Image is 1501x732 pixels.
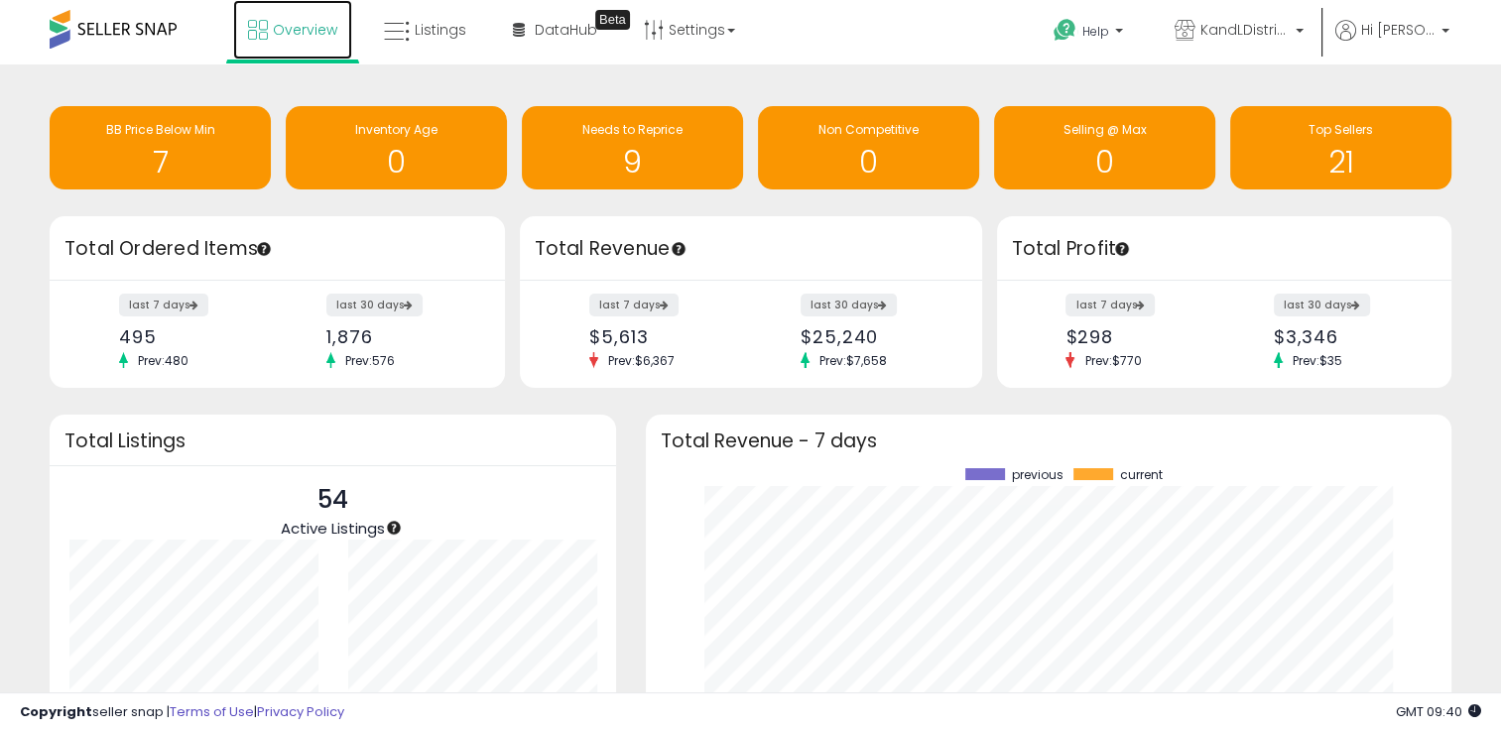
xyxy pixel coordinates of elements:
[273,20,337,40] span: Overview
[415,20,466,40] span: Listings
[64,235,490,263] h3: Total Ordered Items
[670,240,688,258] div: Tooltip anchor
[1063,121,1147,138] span: Selling @ Max
[801,294,897,316] label: last 30 days
[355,121,438,138] span: Inventory Age
[286,106,507,189] a: Inventory Age 0
[1053,18,1077,43] i: Get Help
[50,106,271,189] a: BB Price Below Min 7
[281,481,385,519] p: 54
[532,146,733,179] h1: 9
[1065,326,1208,347] div: $298
[661,433,1437,448] h3: Total Revenue - 7 days
[119,326,262,347] div: 495
[1309,121,1373,138] span: Top Sellers
[170,702,254,721] a: Terms of Use
[255,240,273,258] div: Tooltip anchor
[296,146,497,179] h1: 0
[385,519,403,537] div: Tooltip anchor
[1240,146,1441,179] h1: 21
[1038,3,1143,64] a: Help
[810,352,897,369] span: Prev: $7,658
[1361,20,1436,40] span: Hi [PERSON_NAME]
[1120,468,1163,482] span: current
[994,106,1215,189] a: Selling @ Max 0
[119,294,208,316] label: last 7 days
[326,326,469,347] div: 1,876
[1396,702,1481,721] span: 2025-09-7 09:40 GMT
[1230,106,1451,189] a: Top Sellers 21
[768,146,969,179] h1: 0
[326,294,423,316] label: last 30 days
[801,326,947,347] div: $25,240
[281,518,385,539] span: Active Listings
[106,121,215,138] span: BB Price Below Min
[535,235,967,263] h3: Total Revenue
[589,326,736,347] div: $5,613
[535,20,597,40] span: DataHub
[1065,294,1155,316] label: last 7 days
[522,106,743,189] a: Needs to Reprice 9
[598,352,685,369] span: Prev: $6,367
[1274,326,1417,347] div: $3,346
[1274,294,1370,316] label: last 30 days
[589,294,679,316] label: last 7 days
[758,106,979,189] a: Non Competitive 0
[64,433,601,448] h3: Total Listings
[1082,23,1109,40] span: Help
[20,702,92,721] strong: Copyright
[582,121,683,138] span: Needs to Reprice
[1074,352,1151,369] span: Prev: $770
[1113,240,1131,258] div: Tooltip anchor
[128,352,198,369] span: Prev: 480
[1200,20,1290,40] span: KandLDistribution LLC
[257,702,344,721] a: Privacy Policy
[1012,468,1063,482] span: previous
[335,352,405,369] span: Prev: 576
[595,10,630,30] div: Tooltip anchor
[1012,235,1438,263] h3: Total Profit
[20,703,344,722] div: seller snap | |
[60,146,261,179] h1: 7
[818,121,919,138] span: Non Competitive
[1335,20,1449,64] a: Hi [PERSON_NAME]
[1283,352,1352,369] span: Prev: $35
[1004,146,1205,179] h1: 0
